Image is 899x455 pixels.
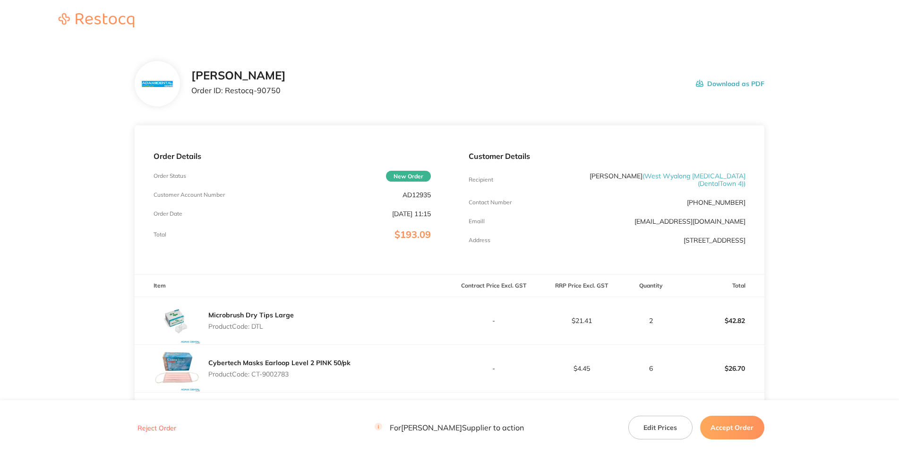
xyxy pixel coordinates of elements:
[49,13,144,27] img: Restocq logo
[676,309,764,332] p: $42.82
[700,416,764,439] button: Accept Order
[469,152,745,160] p: Customer Details
[469,176,493,183] p: Recipient
[154,173,186,179] p: Order Status
[450,275,538,297] th: Contract Price Excl. GST
[154,393,201,440] img: dnZ2eTI2aQ
[208,311,294,319] a: Microbrush Dry Tips Large
[561,172,745,187] p: [PERSON_NAME]
[642,172,745,188] span: ( West Wyalong [MEDICAL_DATA] (DentalTown 4) )
[154,231,166,238] p: Total
[676,357,764,380] p: $26.70
[626,317,676,324] p: 2
[386,171,431,182] span: New Order
[469,218,485,225] p: Emaill
[375,423,524,432] p: For [PERSON_NAME] Supplier to action
[154,210,182,217] p: Order Date
[208,359,351,367] a: Cybertech Masks Earloop Level 2 PINK 50/pk
[208,370,351,378] p: Product Code: CT-9002783
[684,236,745,244] p: [STREET_ADDRESS]
[625,275,676,297] th: Quantity
[394,228,431,240] span: $193.09
[469,199,512,206] p: Contact Number
[628,416,693,439] button: Edit Prices
[135,424,179,432] button: Reject Order
[154,192,225,198] p: Customer Account Number
[154,345,201,392] img: cXp3amswMQ
[208,323,294,330] p: Product Code: DTL
[696,69,764,98] button: Download as PDF
[538,365,625,372] p: $4.45
[450,317,537,324] p: -
[49,13,144,29] a: Restocq logo
[135,275,449,297] th: Item
[191,86,286,95] p: Order ID: Restocq- 90750
[402,191,431,199] p: AD12935
[450,365,537,372] p: -
[687,199,745,206] p: [PHONE_NUMBER]
[538,275,625,297] th: RRP Price Excl. GST
[154,297,201,344] img: eGRudWZtNQ
[676,275,764,297] th: Total
[191,69,286,82] h2: [PERSON_NAME]
[142,81,173,87] img: N3hiYW42Mg
[538,317,625,324] p: $21.41
[392,210,431,218] p: [DATE] 11:15
[154,152,430,160] p: Order Details
[469,237,490,244] p: Address
[634,217,745,226] a: [EMAIL_ADDRESS][DOMAIN_NAME]
[626,365,676,372] p: 6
